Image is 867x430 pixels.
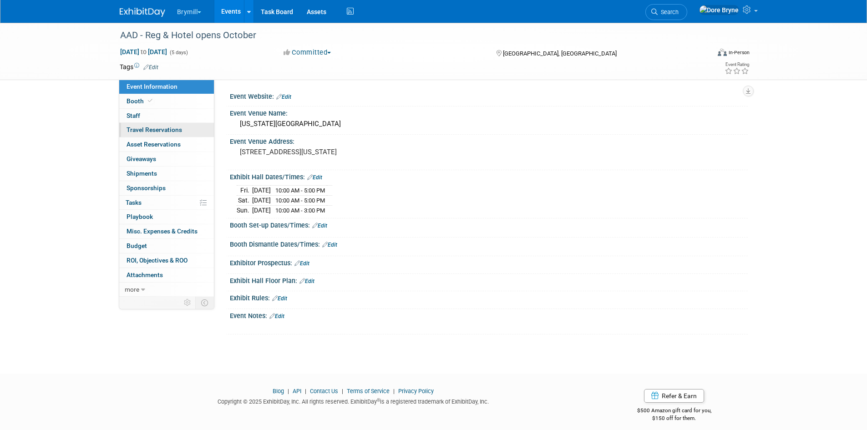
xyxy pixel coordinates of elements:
[230,238,748,249] div: Booth Dismantle Dates/Times:
[725,62,749,67] div: Event Rating
[127,242,147,249] span: Budget
[127,170,157,177] span: Shipments
[503,50,617,57] span: [GEOGRAPHIC_DATA], [GEOGRAPHIC_DATA]
[127,112,140,119] span: Staff
[195,297,214,309] td: Toggle Event Tabs
[143,64,158,71] a: Edit
[117,27,696,44] div: AAD - Reg & Hotel opens October
[120,48,167,56] span: [DATE] [DATE]
[601,415,748,422] div: $150 off for them.
[169,50,188,56] span: (5 days)
[340,388,345,395] span: |
[119,181,214,195] a: Sponsorships
[391,388,397,395] span: |
[120,62,158,71] td: Tags
[269,313,284,319] a: Edit
[119,196,214,210] a: Tasks
[398,388,434,395] a: Privacy Policy
[127,184,166,192] span: Sponsorships
[275,207,325,214] span: 10:00 AM - 3:00 PM
[120,8,165,17] img: ExhibitDay
[312,223,327,229] a: Edit
[127,155,156,162] span: Giveaways
[299,278,314,284] a: Edit
[119,167,214,181] a: Shipments
[728,49,750,56] div: In-Person
[273,388,284,395] a: Blog
[601,401,748,422] div: $500 Amazon gift card for you,
[377,398,380,403] sup: ®
[119,80,214,94] a: Event Information
[293,388,301,395] a: API
[230,90,748,101] div: Event Website:
[230,170,748,182] div: Exhibit Hall Dates/Times:
[645,4,687,20] a: Search
[644,389,704,403] a: Refer & Earn
[252,186,271,196] td: [DATE]
[119,268,214,282] a: Attachments
[127,213,153,220] span: Playbook
[180,297,196,309] td: Personalize Event Tab Strip
[127,141,181,148] span: Asset Reservations
[280,48,335,57] button: Committed
[126,199,142,206] span: Tasks
[230,135,748,146] div: Event Venue Address:
[252,196,271,206] td: [DATE]
[237,205,252,215] td: Sun.
[119,152,214,166] a: Giveaways
[237,117,741,131] div: [US_STATE][GEOGRAPHIC_DATA]
[294,260,309,267] a: Edit
[276,94,291,100] a: Edit
[127,83,177,90] span: Event Information
[230,291,748,303] div: Exhibit Rules:
[230,309,748,321] div: Event Notes:
[148,98,152,103] i: Booth reservation complete
[119,253,214,268] a: ROI, Objectives & ROO
[272,295,287,302] a: Edit
[240,148,436,156] pre: [STREET_ADDRESS][US_STATE]
[119,224,214,238] a: Misc. Expenses & Credits
[307,174,322,181] a: Edit
[275,197,325,204] span: 10:00 AM - 5:00 PM
[127,228,198,235] span: Misc. Expenses & Credits
[119,123,214,137] a: Travel Reservations
[275,187,325,194] span: 10:00 AM - 5:00 PM
[127,126,182,133] span: Travel Reservations
[127,97,154,105] span: Booth
[230,256,748,268] div: Exhibitor Prospectus:
[699,5,739,15] img: Dore Bryne
[322,242,337,248] a: Edit
[230,106,748,118] div: Event Venue Name:
[119,239,214,253] a: Budget
[658,9,679,15] span: Search
[119,137,214,152] a: Asset Reservations
[119,94,214,108] a: Booth
[347,388,390,395] a: Terms of Service
[303,388,309,395] span: |
[285,388,291,395] span: |
[119,283,214,297] a: more
[139,48,148,56] span: to
[120,395,588,406] div: Copyright © 2025 ExhibitDay, Inc. All rights reserved. ExhibitDay is a registered trademark of Ex...
[656,47,750,61] div: Event Format
[237,186,252,196] td: Fri.
[119,109,214,123] a: Staff
[237,196,252,206] td: Sat.
[125,286,139,293] span: more
[230,218,748,230] div: Booth Set-up Dates/Times:
[127,257,188,264] span: ROI, Objectives & ROO
[230,274,748,286] div: Exhibit Hall Floor Plan:
[119,210,214,224] a: Playbook
[718,49,727,56] img: Format-Inperson.png
[252,205,271,215] td: [DATE]
[310,388,338,395] a: Contact Us
[127,271,163,278] span: Attachments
